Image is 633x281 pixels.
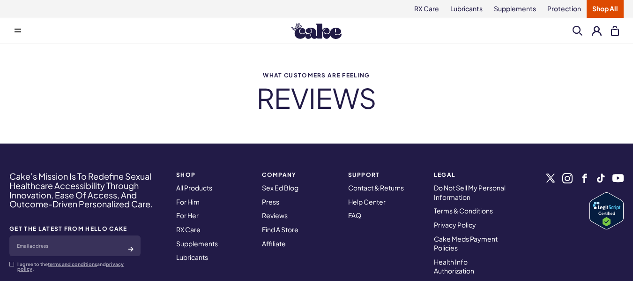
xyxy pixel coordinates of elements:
a: Health Info Authorization [434,258,474,275]
span: What customers are feeling [9,72,624,78]
a: terms and conditions [48,261,97,267]
a: Privacy Policy [434,220,476,229]
a: Sex Ed Blog [262,183,298,192]
strong: COMPANY [262,172,336,178]
a: Find A Store [262,225,298,234]
h4: Cake’s Mission Is To Redefine Sexual Healthcare Accessibility Through Innovation, Ease Of Access,... [9,172,164,209]
a: Terms & Conditions [434,206,493,215]
a: Reviews [262,211,288,220]
a: Verify LegitScript Approval for www.hellocake.com [589,192,624,229]
a: FAQ [348,211,361,220]
strong: GET THE LATEST FROM HELLO CAKE [9,226,141,232]
strong: Support [348,172,423,178]
a: Do Not Sell My Personal Information [434,183,506,201]
a: Affiliate [262,239,286,248]
strong: SHOP [176,172,251,178]
a: Press [262,197,279,206]
a: All Products [176,183,212,192]
p: I agree to the and . [17,262,141,271]
a: Supplements [176,239,218,248]
a: For Him [176,197,200,206]
a: RX Care [176,225,201,234]
strong: Legal [434,172,508,178]
img: Hello Cake [291,23,342,39]
a: Help Center [348,197,386,206]
a: Lubricants [176,253,208,261]
a: For Her [176,211,199,220]
a: Cake Meds Payment Policies [434,235,498,252]
a: Contact & Returns [348,183,404,192]
img: Verify Approval for www.hellocake.com [589,192,624,229]
h2: REVIEWS [9,83,624,113]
